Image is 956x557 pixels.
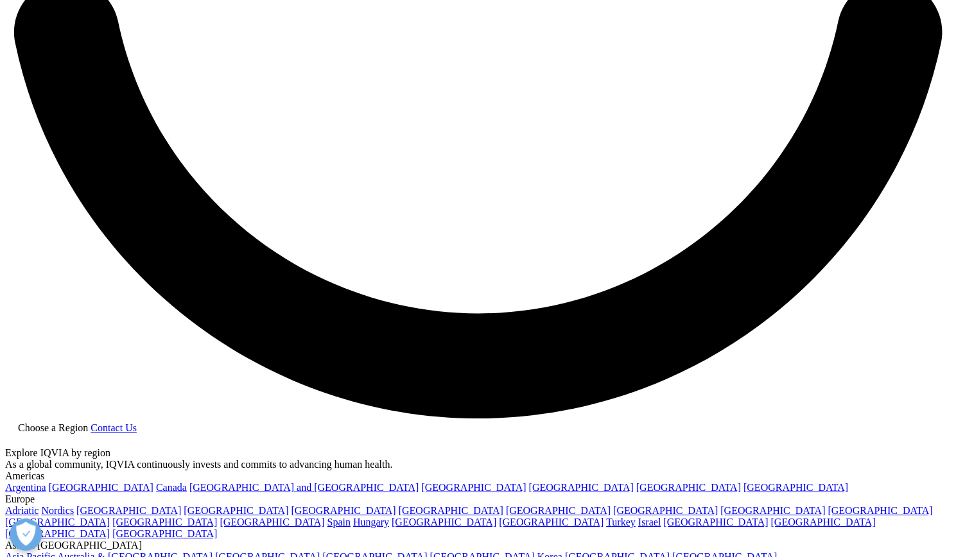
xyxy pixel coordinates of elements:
[76,505,181,516] a: [GEOGRAPHIC_DATA]
[18,422,88,433] span: Choose a Region
[528,482,633,493] a: [GEOGRAPHIC_DATA]
[5,528,110,539] a: [GEOGRAPHIC_DATA]
[828,505,932,516] a: [GEOGRAPHIC_DATA]
[5,470,951,482] div: Americas
[770,517,875,527] a: [GEOGRAPHIC_DATA]
[5,505,39,516] a: Adriatic
[638,517,661,527] a: Israel
[743,482,848,493] a: [GEOGRAPHIC_DATA]
[156,482,187,493] a: Canada
[613,505,718,516] a: [GEOGRAPHIC_DATA]
[606,517,636,527] a: Turkey
[663,517,768,527] a: [GEOGRAPHIC_DATA]
[5,517,110,527] a: [GEOGRAPHIC_DATA]
[112,528,217,539] a: [GEOGRAPHIC_DATA]
[5,493,951,505] div: Europe
[220,517,324,527] a: [GEOGRAPHIC_DATA]
[353,517,389,527] a: Hungary
[5,540,951,551] div: Asia & [GEOGRAPHIC_DATA]
[91,422,137,433] a: Contact Us
[41,505,74,516] a: Nordics
[49,482,153,493] a: [GEOGRAPHIC_DATA]
[399,505,503,516] a: [GEOGRAPHIC_DATA]
[5,482,46,493] a: Argentina
[392,517,496,527] a: [GEOGRAPHIC_DATA]
[112,517,217,527] a: [GEOGRAPHIC_DATA]
[421,482,526,493] a: [GEOGRAPHIC_DATA]
[189,482,419,493] a: [GEOGRAPHIC_DATA] and [GEOGRAPHIC_DATA]
[506,505,611,516] a: [GEOGRAPHIC_DATA]
[10,518,42,551] button: Open Preferences
[291,505,395,516] a: [GEOGRAPHIC_DATA]
[327,517,350,527] a: Spain
[499,517,604,527] a: [GEOGRAPHIC_DATA]
[5,447,951,459] div: Explore IQVIA by region
[184,505,288,516] a: [GEOGRAPHIC_DATA]
[720,505,825,516] a: [GEOGRAPHIC_DATA]
[5,459,951,470] div: As a global community, IQVIA continuously invests and commits to advancing human health.
[636,482,741,493] a: [GEOGRAPHIC_DATA]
